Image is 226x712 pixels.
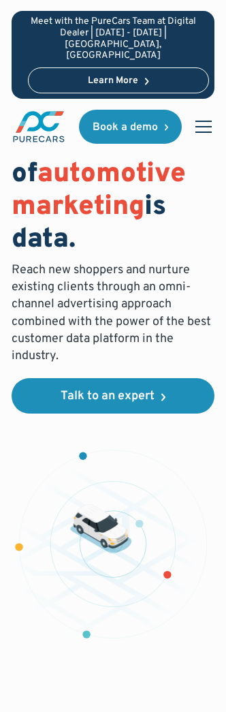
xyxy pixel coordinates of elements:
[79,110,182,144] a: Book a demo
[93,122,158,133] div: Book a demo
[12,125,215,256] h1: The future of is data.
[17,16,210,62] p: Meet with the PureCars Team at Digital Dealer | [DATE] - [DATE] | [GEOGRAPHIC_DATA], [GEOGRAPHIC_...
[88,76,138,86] div: Learn More
[12,110,66,144] img: purecars logo
[61,390,155,403] div: Talk to an expert
[28,67,210,93] a: Learn More
[71,504,132,553] img: illustration of a vehicle
[12,262,215,365] p: Reach new shoppers and nurture existing clients through an omni-channel advertising approach comb...
[12,378,215,414] a: Talk to an expert
[12,110,66,144] a: main
[12,157,186,224] span: automotive marketing
[187,110,214,143] div: menu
